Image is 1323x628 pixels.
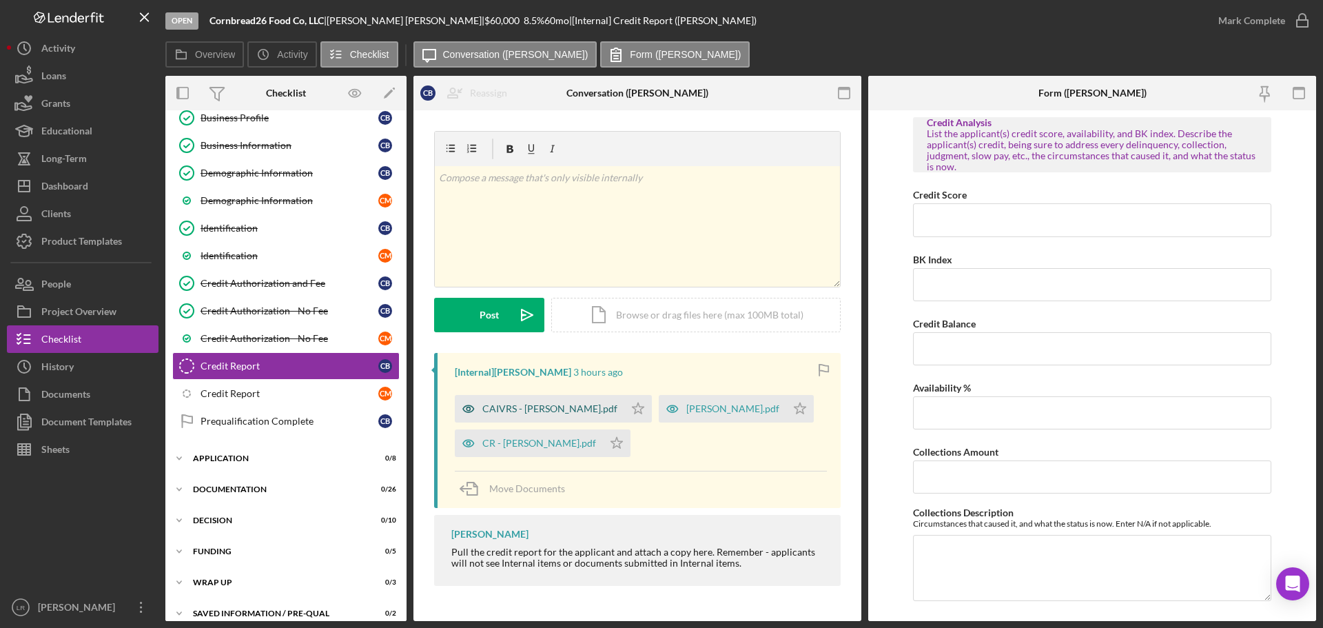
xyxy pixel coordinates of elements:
[378,221,392,235] div: C B
[209,15,327,26] div: |
[378,276,392,290] div: C B
[378,249,392,263] div: C M
[378,414,392,428] div: C B
[913,507,1014,518] label: Collections Description
[41,145,87,176] div: Long-Term
[413,41,597,68] button: Conversation ([PERSON_NAME])
[34,594,124,625] div: [PERSON_NAME]
[320,41,398,68] button: Checklist
[193,547,362,556] div: Funding
[172,132,400,159] a: Business InformationCB
[482,438,596,449] div: CR - [PERSON_NAME].pdf
[484,14,520,26] span: $60,000
[165,41,244,68] button: Overview
[172,159,400,187] a: Demographic InformationCB
[913,318,976,330] label: Credit Balance
[201,250,378,261] div: Identification
[371,516,396,525] div: 0 / 10
[1038,88,1147,99] div: Form ([PERSON_NAME])
[371,609,396,618] div: 0 / 2
[378,332,392,345] div: C M
[455,367,571,378] div: [Internal] [PERSON_NAME]
[209,14,324,26] b: Cornbread26 Food Co, LLC
[566,88,708,99] div: Conversation ([PERSON_NAME])
[201,223,378,234] div: Identification
[41,408,132,439] div: Document Templates
[600,41,750,68] button: Form ([PERSON_NAME])
[7,200,158,227] button: Clients
[451,547,827,569] div: Pull the credit report for the applicant and attach a copy here. Remember - applicants will not s...
[172,325,400,352] a: Credit Authorization - No FeeCM
[41,298,116,329] div: Project Overview
[451,529,529,540] div: [PERSON_NAME]
[172,214,400,242] a: IdentificationCB
[371,578,396,587] div: 0 / 3
[201,112,378,123] div: Business Profile
[277,49,307,60] label: Activity
[247,41,316,68] button: Activity
[7,270,158,298] button: People
[913,518,1271,529] div: Circumstances that caused it, and what the status is now. Enter N/A if not applicable.
[7,117,158,145] button: Educational
[172,352,400,380] a: Credit ReportCB
[266,88,306,99] div: Checklist
[201,388,378,399] div: Credit Report
[913,254,952,265] label: BK Index
[201,416,378,427] div: Prequalification Complete
[569,15,757,26] div: | [Internal] Credit Report ([PERSON_NAME])
[378,304,392,318] div: C B
[7,436,158,463] button: Sheets
[41,270,71,301] div: People
[7,90,158,117] button: Grants
[193,485,362,494] div: Documentation
[7,408,158,436] button: Document Templates
[413,79,521,107] button: CBReassign
[7,34,158,62] button: Activity
[7,172,158,200] button: Dashboard
[41,62,66,93] div: Loans
[41,34,75,65] div: Activity
[350,49,389,60] label: Checklist
[7,381,158,408] a: Documents
[41,227,122,259] div: Product Templates
[378,387,392,401] div: C M
[41,200,71,231] div: Clients
[41,117,92,148] div: Educational
[544,15,569,26] div: 60 mo
[434,298,544,332] button: Post
[7,227,158,255] a: Product Templates
[7,62,158,90] button: Loans
[172,242,400,270] a: IdentificationCM
[193,609,362,618] div: Saved Information / Pre-Qual
[378,139,392,152] div: C B
[201,305,378,316] div: Credit Authorization - No Fee
[193,578,362,587] div: Wrap up
[41,90,70,121] div: Grants
[573,367,623,378] time: 2025-09-05 15:00
[524,15,544,26] div: 8.5 %
[927,117,1258,128] div: Credit Analysis
[7,298,158,325] a: Project Overview
[480,298,499,332] div: Post
[41,325,81,356] div: Checklist
[7,594,158,621] button: LR[PERSON_NAME]
[913,189,967,201] label: Credit Score
[172,380,400,407] a: Credit ReportCM
[172,187,400,214] a: Demographic InformationCM
[371,547,396,556] div: 0 / 5
[1204,7,1316,34] button: Mark Complete
[1276,567,1309,600] div: Open Intercom Messenger
[172,297,400,325] a: Credit Authorization - No FeeCB
[7,325,158,353] button: Checklist
[913,446,998,458] label: Collections Amount
[201,168,378,179] div: Demographic Information
[1218,7,1285,34] div: Mark Complete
